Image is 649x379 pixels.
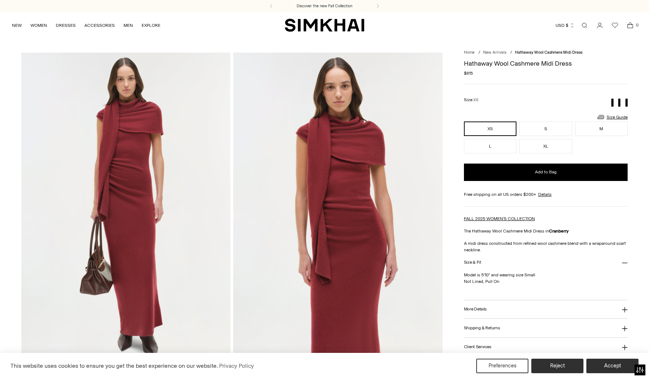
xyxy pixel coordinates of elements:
div: Free shipping on all US orders $200+ [464,191,628,198]
a: New Arrivals [483,50,506,55]
button: USD $ [556,17,575,33]
button: XL [519,139,572,153]
button: XS [464,121,516,136]
button: M [575,121,628,136]
a: Size Guide [596,112,628,121]
span: $815 [464,70,473,77]
label: Size: [464,96,478,103]
h1: Hathaway Wool Cashmere Midi Dress [464,60,628,67]
a: SIMKHAI [285,18,364,32]
strong: Cranberry [549,228,569,234]
h3: Size & Fit [464,260,481,265]
a: Wishlist [608,18,622,33]
h3: More Details [464,307,487,312]
h3: Shipping & Returns [464,326,500,330]
button: L [464,139,516,153]
a: Home [464,50,474,55]
p: The Hathaway Wool Cashmere Midi Dress in [464,228,628,234]
img: Hathaway Wool Cashmere Midi Dress [233,53,442,367]
a: DRESSES [56,17,76,33]
div: / [478,50,480,56]
a: Go to the account page [593,18,607,33]
a: WOMEN [30,17,47,33]
div: / [510,50,512,56]
p: Model is 5'10" and wearing size Small Not Lined, Pull On [464,272,628,291]
a: Open cart modal [623,18,637,33]
p: A midi dress constructed from refined wool cashmere blend with a wraparound scarf neckline. [464,240,628,253]
a: EXPLORE [142,17,160,33]
button: Shipping & Returns [464,319,628,337]
span: Hathaway Wool Cashmere Midi Dress [515,50,582,55]
h3: Client Services [464,345,491,349]
span: 0 [634,22,640,28]
button: Client Services [464,338,628,356]
nav: breadcrumbs [464,50,628,56]
a: FALL 2025 WOMEN'S COLLECTION [464,216,535,221]
button: Preferences [476,359,528,373]
a: MEN [123,17,133,33]
span: Add to Bag [535,169,557,175]
a: Discover the new Fall Collection [297,3,352,9]
span: This website uses cookies to ensure you get the best experience on our website. [11,362,218,369]
img: Hathaway Wool Cashmere Midi Dress [21,53,230,367]
button: Accept [586,359,638,373]
button: Reject [531,359,583,373]
a: Open search modal [577,18,592,33]
a: NEW [12,17,22,33]
button: Size & Fit [464,253,628,272]
a: Details [538,191,552,198]
button: Add to Bag [464,164,628,181]
span: XS [473,98,478,102]
button: More Details [464,300,628,319]
a: Privacy Policy (opens in a new tab) [218,361,255,371]
a: ACCESSORIES [84,17,115,33]
button: S [519,121,572,136]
